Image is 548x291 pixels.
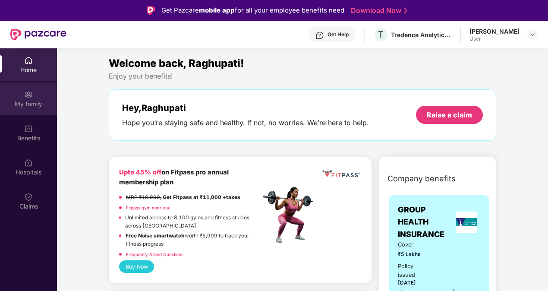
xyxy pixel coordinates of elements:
[378,29,384,40] span: T
[328,31,349,38] div: Get Help
[119,168,229,186] b: on Fitpass pro annual membership plan
[24,90,33,99] img: svg+xml;base64,PHN2ZyB3aWR0aD0iMjAiIGhlaWdodD0iMjAiIHZpZXdCb3g9IjAgMCAyMCAyMCIgZmlsbD0ibm9uZSIgeG...
[147,6,155,15] img: Logo
[119,260,154,273] button: Buy Now
[109,72,496,81] div: Enjoy your benefits!
[398,240,428,249] span: Cover
[260,185,321,245] img: fpp.png
[199,6,235,14] strong: mobile app
[126,205,170,210] a: Fitpass gym near you
[126,194,161,200] del: MRP ₹19,999,
[469,27,520,35] div: [PERSON_NAME]
[161,5,344,16] div: Get Pazcare for all your employee benefits need
[109,57,244,70] span: Welcome back, Raghupati!
[391,31,451,39] div: Tredence Analytics Solutions Private Limited
[469,35,520,42] div: User
[321,168,362,180] img: fppp.png
[24,193,33,201] img: svg+xml;base64,PHN2ZyBpZD0iQ2xhaW0iIHhtbG5zPSJodHRwOi8vd3d3LnczLm9yZy8yMDAwL3N2ZyIgd2lkdGg9IjIwIi...
[126,232,260,248] p: worth ₹5,999 to track your fitness progress
[456,212,477,233] img: insurerLogo
[351,6,405,15] a: Download Now
[315,31,324,40] img: svg+xml;base64,PHN2ZyBpZD0iSGVscC0zMngzMiIgeG1sbnM9Imh0dHA6Ly93d3cudzMub3JnLzIwMDAvc3ZnIiB3aWR0aD...
[427,110,472,120] div: Raise a claim
[24,158,33,167] img: svg+xml;base64,PHN2ZyBpZD0iSG9zcGl0YWxzIiB4bWxucz0iaHR0cDovL3d3dy53My5vcmcvMjAwMC9zdmciIHdpZHRoPS...
[24,56,33,65] img: svg+xml;base64,PHN2ZyBpZD0iSG9tZSIgeG1sbnM9Imh0dHA6Ly93d3cudzMub3JnLzIwMDAvc3ZnIiB3aWR0aD0iMjAiIG...
[10,29,66,40] img: New Pazcare Logo
[404,6,407,15] img: Stroke
[122,103,369,113] div: Hey, Raghupati
[529,31,536,38] img: svg+xml;base64,PHN2ZyBpZD0iRHJvcGRvd24tMzJ4MzIiIHhtbG5zPSJodHRwOi8vd3d3LnczLm9yZy8yMDAwL3N2ZyIgd2...
[398,262,428,279] div: Policy issued
[126,233,185,239] strong: Free Noise smartwatch
[398,280,416,286] span: [DATE]
[122,118,369,127] div: Hope you’re staying safe and healthy. If not, no worries. We’re here to help.
[126,252,185,257] a: Frequently Asked Questions!
[398,250,428,259] span: ₹5 Lakhs
[119,168,161,176] b: Upto 45% off
[398,204,452,240] span: GROUP HEALTH INSURANCE
[125,214,260,230] p: Unlimited access to 8,100 gyms and fitness studios across [GEOGRAPHIC_DATA]
[163,194,240,200] strong: Get Fitpass at ₹11,000 +taxes
[387,173,456,185] span: Company benefits
[24,124,33,133] img: svg+xml;base64,PHN2ZyBpZD0iQmVuZWZpdHMiIHhtbG5zPSJodHRwOi8vd3d3LnczLm9yZy8yMDAwL3N2ZyIgd2lkdGg9Ij...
